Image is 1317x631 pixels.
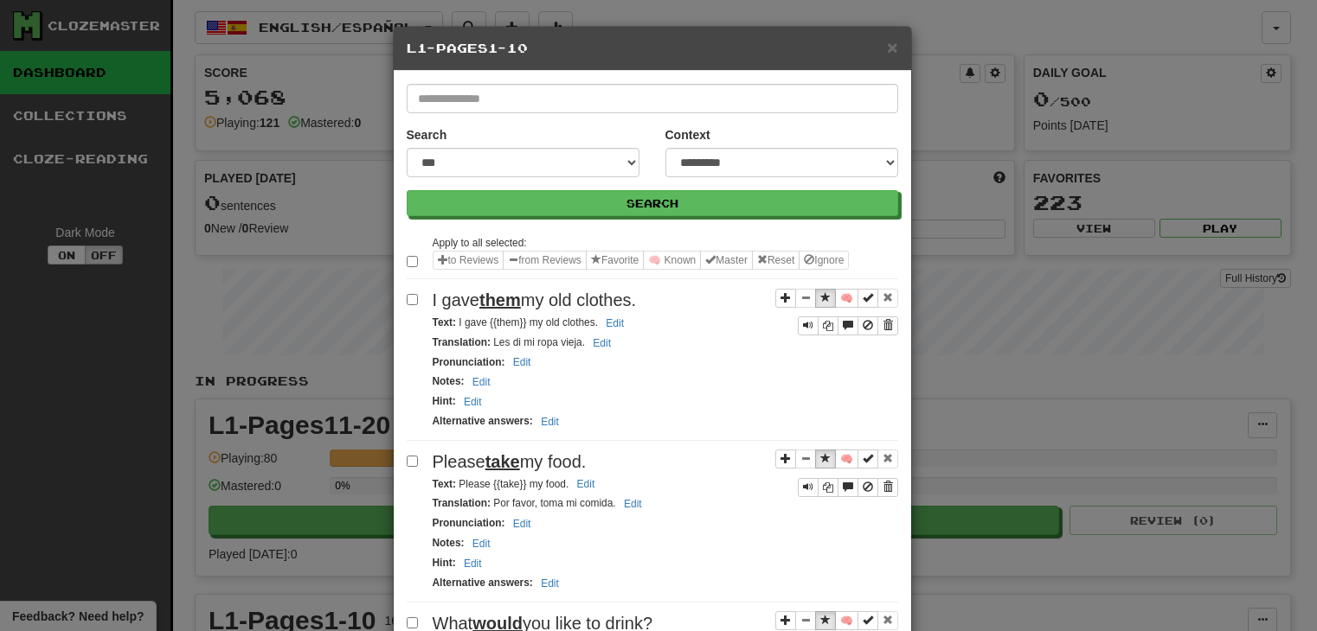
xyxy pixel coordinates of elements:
span: I gave my old clothes. [433,290,637,309]
button: Edit [467,534,496,553]
div: Sentence controls [775,449,898,497]
small: Por favor, toma mi comida. [433,497,647,509]
div: Sentence controls [775,288,898,335]
strong: Notes : [433,537,465,549]
small: Les di mi ropa vieja. [433,336,616,348]
strong: Hint : [433,557,456,569]
u: them [479,290,521,309]
button: Edit [601,314,629,333]
button: Edit [588,334,616,353]
div: Sentence controls [798,478,898,497]
strong: Text : [433,316,457,328]
button: Edit [572,475,601,494]
div: Sentence controls [798,316,898,335]
button: Reset [752,251,800,270]
small: Please {{take}} my food. [433,478,601,490]
button: to Reviews [433,251,504,270]
button: Edit [459,392,487,411]
button: Edit [536,412,564,431]
strong: Pronunciation : [433,517,505,529]
small: I gave {{them}} my old clothes. [433,316,629,328]
button: Ignore [799,251,849,270]
label: Search [407,126,447,143]
span: Please my food. [433,452,587,471]
button: 🧠 [835,449,858,468]
button: Edit [467,373,496,392]
button: Master [700,251,753,270]
button: Edit [508,514,536,533]
strong: Text : [433,478,457,490]
button: Edit [459,554,487,573]
strong: Notes : [433,375,465,387]
button: 🧠 Known [643,251,701,270]
button: 🧠 [835,611,858,630]
button: Edit [619,494,647,513]
button: 🧠 [835,289,858,308]
strong: Pronunciation : [433,356,505,368]
button: Edit [508,353,536,372]
span: × [887,37,897,57]
small: Apply to all selected: [433,237,527,249]
strong: Alternative answers : [433,415,533,427]
label: Context [665,126,710,143]
button: Edit [536,574,564,593]
button: from Reviews [503,251,587,270]
button: Close [887,38,897,56]
div: Sentence options [433,251,850,270]
strong: Alternative answers : [433,577,533,589]
u: take [485,452,520,471]
strong: Translation : [433,497,491,509]
strong: Translation : [433,336,491,348]
strong: Hint : [433,395,456,407]
button: Favorite [586,251,644,270]
h5: L1-Pages1-10 [407,40,898,57]
button: Search [407,190,898,216]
